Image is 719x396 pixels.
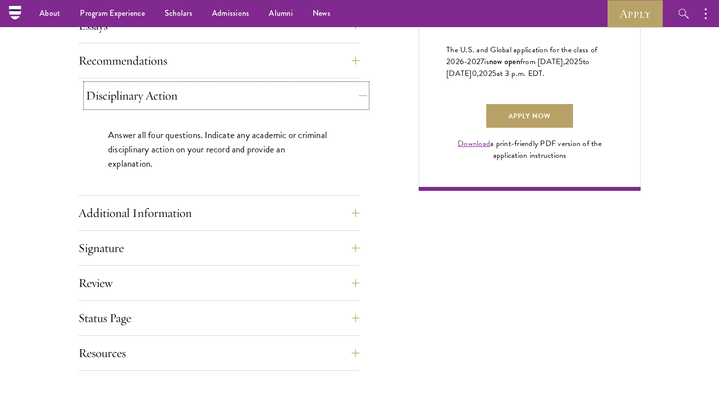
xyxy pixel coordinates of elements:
button: Status Page [78,306,359,330]
span: 5 [492,68,497,79]
span: 202 [479,68,492,79]
span: , [477,68,479,79]
button: Recommendations [78,49,359,72]
button: Disciplinary Action [86,84,367,108]
p: Answer all four questions. Indicate any academic or criminal disciplinary action on your record a... [108,128,330,171]
span: 7 [480,56,484,68]
button: Signature [78,236,359,260]
span: -202 [464,56,480,68]
span: The U.S. and Global application for the class of 202 [446,44,597,68]
a: Apply Now [486,104,573,128]
div: a print-friendly PDF version of the application instructions [446,138,613,161]
button: Additional Information [78,201,359,225]
button: Resources [78,341,359,365]
span: now open [489,56,520,67]
span: to [DATE] [446,56,589,79]
span: at 3 p.m. EDT. [497,68,545,79]
button: Review [78,271,359,295]
span: 6 [460,56,464,68]
span: 202 [565,56,578,68]
span: 0 [472,68,477,79]
a: Download [458,138,490,149]
span: from [DATE], [520,56,565,68]
span: 5 [578,56,583,68]
span: is [484,56,489,68]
